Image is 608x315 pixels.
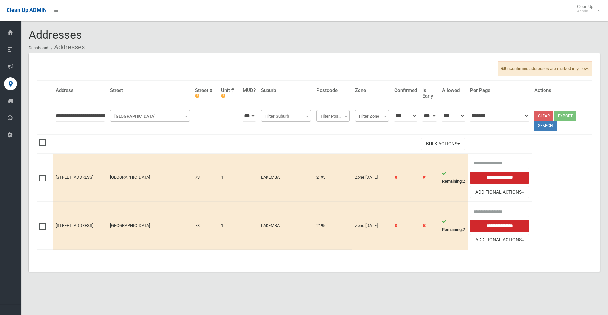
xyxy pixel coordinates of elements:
[439,154,468,202] td: 2
[442,179,463,184] strong: Remaining:
[107,154,193,202] td: [GEOGRAPHIC_DATA]
[56,223,93,228] a: [STREET_ADDRESS]
[574,4,600,14] span: Clean Up
[221,88,237,99] h4: Unit #
[195,88,216,99] h4: Street #
[498,61,592,76] span: Unconfirmed addresses are marked in yellow.
[534,121,557,131] button: Search
[218,202,240,250] td: 1
[394,88,417,93] h4: Confirmed
[49,41,85,53] li: Addresses
[258,154,314,202] td: LAKEMBA
[470,186,529,198] button: Additional Actions
[56,88,105,93] h4: Address
[470,88,529,93] h4: Per Page
[110,88,190,93] h4: Street
[29,28,82,41] span: Addresses
[314,154,352,202] td: 2195
[263,112,309,121] span: Filter Suburb
[193,202,218,250] td: 73
[7,7,46,13] span: Clean Up ADMIN
[56,175,93,180] a: [STREET_ADDRESS]
[243,88,256,93] h4: MUD?
[442,88,465,93] h4: Allowed
[314,202,352,250] td: 2195
[352,202,392,250] td: Zone [DATE]
[261,110,311,122] span: Filter Suburb
[534,111,553,121] a: Clear
[577,9,593,14] small: Admin
[442,227,463,232] strong: Remaining:
[421,138,465,150] button: Bulk Actions
[316,88,350,93] h4: Postcode
[318,112,348,121] span: Filter Postcode
[422,88,437,99] h4: Is Early
[439,202,468,250] td: 2
[554,111,576,121] button: Export
[470,234,529,246] button: Additional Actions
[357,112,387,121] span: Filter Zone
[107,202,193,250] td: [GEOGRAPHIC_DATA]
[193,154,218,202] td: 73
[355,110,389,122] span: Filter Zone
[29,46,48,50] a: Dashboard
[112,112,188,121] span: Filter Street
[355,88,389,93] h4: Zone
[316,110,350,122] span: Filter Postcode
[534,88,590,93] h4: Actions
[261,88,311,93] h4: Suburb
[218,154,240,202] td: 1
[258,202,314,250] td: LAKEMBA
[110,110,190,122] span: Filter Street
[352,154,392,202] td: Zone [DATE]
